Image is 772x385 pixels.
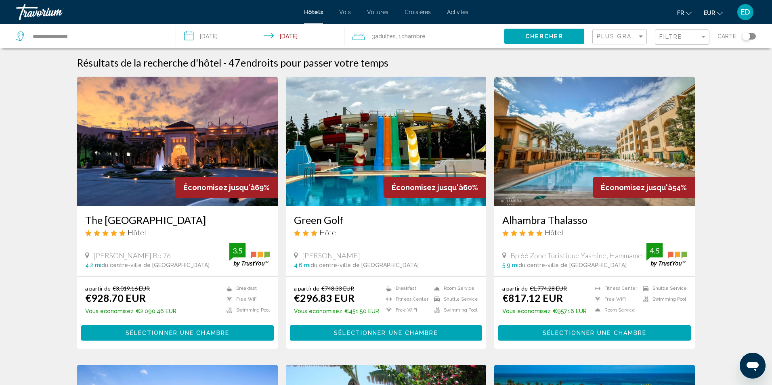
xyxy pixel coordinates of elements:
a: Activités [447,9,468,15]
button: Travelers: 3 adults, 0 children [344,24,504,48]
button: Filter [655,29,709,46]
li: Fitness Center [382,296,430,303]
button: Chercher [504,29,584,44]
p: €451.50 EUR [294,308,379,314]
iframe: Bouton de lancement de la fenêtre de messagerie [740,353,766,379]
span: Plus grandes économies [597,33,693,40]
ins: €817.12 EUR [502,292,563,304]
li: Swimming Pool [639,296,687,303]
button: Change currency [704,7,723,19]
a: Sélectionner une chambre [498,327,691,336]
span: 5.9 mi [502,262,518,268]
span: Vous économisez [85,308,134,314]
li: Room Service [591,307,639,314]
button: User Menu [735,4,756,21]
span: Économisez jusqu'à [601,183,672,192]
button: Toggle map [736,33,756,40]
div: 60% [384,177,486,198]
li: Breakfast [382,285,430,292]
ins: €928.70 EUR [85,292,146,304]
div: 3 star Hotel [294,228,478,237]
span: Vous économisez [294,308,342,314]
img: trustyou-badge.svg [229,243,270,267]
span: [PERSON_NAME] [302,251,360,260]
span: Sélectionner une chambre [126,330,229,337]
button: Sélectionner une chambre [290,325,483,340]
div: 54% [593,177,695,198]
span: Voitures [367,9,388,15]
a: Sélectionner une chambre [290,327,483,336]
span: a partir de [85,285,111,292]
span: ED [741,8,750,16]
span: Hôtel [319,228,338,237]
li: Free WiFi [382,307,430,314]
li: Shuttle Service [430,296,478,303]
a: Vols [339,9,351,15]
a: Croisières [405,9,431,15]
span: du centre-ville de [GEOGRAPHIC_DATA] [310,262,419,268]
li: Fitness Center [591,285,639,292]
span: a partir de [294,285,319,292]
span: Bp 66 Zone Turistique Yasmine, Hammamet [510,251,645,260]
span: Vous économisez [502,308,551,314]
span: Hôtel [545,228,563,237]
li: Breakfast [222,285,270,292]
span: fr [677,10,684,16]
del: €748.33 EUR [321,285,354,292]
span: a partir de [502,285,528,292]
img: Hotel image [77,77,278,206]
del: €1,774.28 EUR [530,285,567,292]
a: Hôtels [304,9,323,15]
li: Room Service [430,285,478,292]
img: Hotel image [494,77,695,206]
div: 4.5 [646,246,663,255]
span: Hôtel [128,228,146,237]
h1: Résultats de la recherche d'hôtel [77,56,221,69]
li: Free WiFi [222,296,270,303]
span: Chercher [525,33,564,40]
div: 69% [175,177,278,198]
span: Adultes [375,33,396,40]
span: [PERSON_NAME] Bp 76 [93,251,171,260]
button: Check-in date: Aug 8, 2026 Check-out date: Aug 15, 2026 [176,24,344,48]
li: Swimming Pool [430,307,478,314]
span: 4.6 mi [294,262,310,268]
a: The [GEOGRAPHIC_DATA] [85,214,270,226]
a: Green Golf [294,214,478,226]
span: Sélectionner une chambre [543,330,646,337]
span: Filtre [659,33,682,40]
span: Sélectionner une chambre [334,330,438,337]
img: trustyou-badge.svg [646,243,687,267]
span: - [223,56,227,69]
p: €2,090.46 EUR [85,308,176,314]
h2: 47 [229,56,388,69]
span: Économisez jusqu'à [392,183,463,192]
span: 3 [372,31,396,42]
div: 5 star Hotel [502,228,687,237]
mat-select: Sort by [597,33,644,40]
span: du centre-ville de [GEOGRAPHIC_DATA] [518,262,627,268]
del: €3,019.16 EUR [113,285,150,292]
button: Change language [677,7,692,19]
li: Shuttle Service [639,285,687,292]
a: Sélectionner une chambre [81,327,274,336]
a: Travorium [16,4,296,20]
span: 4.2 mi [85,262,101,268]
ins: €296.83 EUR [294,292,355,304]
button: Sélectionner une chambre [81,325,274,340]
img: Hotel image [286,77,487,206]
span: Chambre [401,33,426,40]
div: 3.5 [229,246,245,255]
a: Alhambra Thalasso [502,214,687,226]
div: 5 star Hotel [85,228,270,237]
span: endroits pour passer votre temps [241,56,388,69]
